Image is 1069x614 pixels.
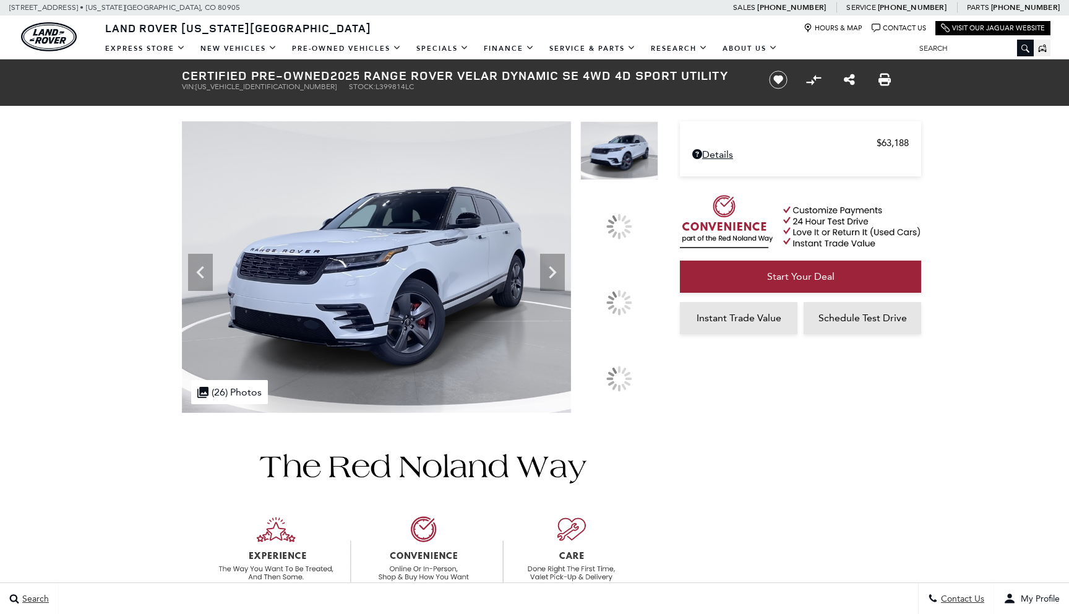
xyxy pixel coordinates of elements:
[910,41,1034,56] input: Search
[182,69,748,82] h1: 2025 Range Rover Velar Dynamic SE 4WD 4D Sport Utility
[376,82,414,91] span: L399814LC
[193,38,285,59] a: New Vehicles
[938,594,984,604] span: Contact Us
[409,38,476,59] a: Specials
[757,2,826,12] a: [PHONE_NUMBER]
[765,70,792,90] button: Save vehicle
[182,121,571,413] img: Certified Used 2025 White Land Rover Dynamic SE image 1
[692,149,909,160] a: Details
[9,3,240,12] a: [STREET_ADDRESS] • [US_STATE][GEOGRAPHIC_DATA], CO 80905
[98,38,785,59] nav: Main Navigation
[98,20,379,35] a: Land Rover [US_STATE][GEOGRAPHIC_DATA]
[542,38,643,59] a: Service & Parts
[195,82,337,91] span: [US_VEHICLE_IDENTIFICATION_NUMBER]
[733,3,755,12] span: Sales
[991,2,1060,12] a: [PHONE_NUMBER]
[643,38,715,59] a: Research
[285,38,409,59] a: Pre-Owned Vehicles
[98,38,193,59] a: EXPRESS STORE
[1016,594,1060,604] span: My Profile
[804,302,921,334] a: Schedule Test Drive
[767,270,835,282] span: Start Your Deal
[692,137,909,149] a: $63,188
[877,137,909,149] span: $63,188
[182,67,330,84] strong: Certified Pre-Owned
[804,24,862,33] a: Hours & Map
[182,82,195,91] span: VIN:
[846,3,875,12] span: Service
[941,24,1045,33] a: Visit Our Jaguar Website
[878,2,947,12] a: [PHONE_NUMBER]
[476,38,542,59] a: Finance
[994,583,1069,614] button: user-profile-menu
[349,82,376,91] span: Stock:
[680,302,797,334] a: Instant Trade Value
[105,20,371,35] span: Land Rover [US_STATE][GEOGRAPHIC_DATA]
[967,3,989,12] span: Parts
[878,72,891,87] a: Print this Certified Pre-Owned 2025 Range Rover Velar Dynamic SE 4WD 4D Sport Utility
[715,38,785,59] a: About Us
[191,380,268,404] div: (26) Photos
[680,261,921,293] a: Start Your Deal
[21,22,77,51] img: Land Rover
[818,312,907,324] span: Schedule Test Drive
[872,24,926,33] a: Contact Us
[580,121,658,180] img: Certified Used 2025 White Land Rover Dynamic SE image 1
[804,71,823,89] button: Compare vehicle
[697,312,781,324] span: Instant Trade Value
[844,72,855,87] a: Share this Certified Pre-Owned 2025 Range Rover Velar Dynamic SE 4WD 4D Sport Utility
[19,594,49,604] span: Search
[21,22,77,51] a: land-rover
